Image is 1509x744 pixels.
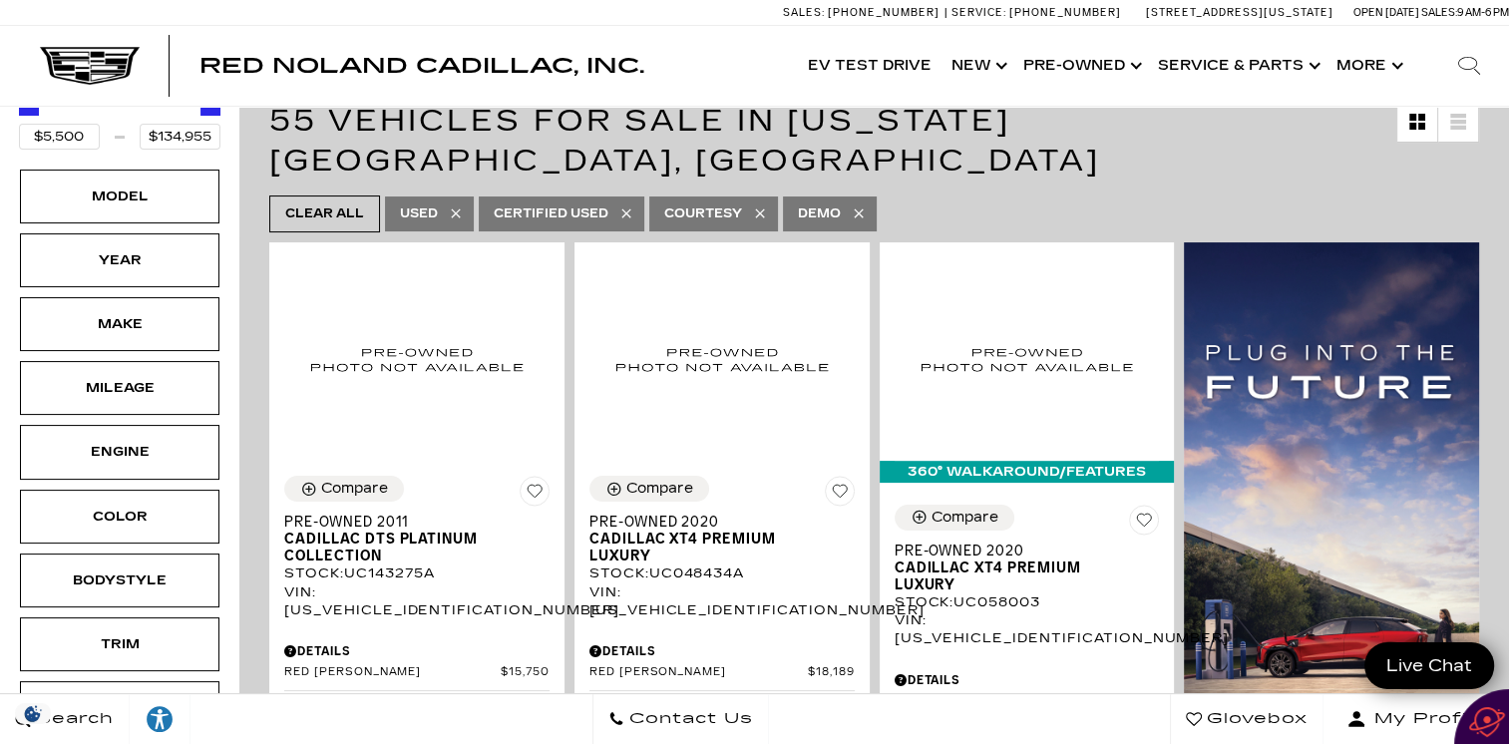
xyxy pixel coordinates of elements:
a: Red [PERSON_NAME] $15,750 [284,665,550,680]
button: Compare Vehicle [284,476,404,502]
img: Opt-Out Icon [10,703,56,724]
div: Pricing Details - Pre-Owned 2020 Cadillac XT4 Premium Luxury [895,671,1160,689]
div: Trim [70,633,170,655]
a: Sales: [PHONE_NUMBER] [783,7,944,18]
button: Compare Vehicle [895,505,1014,531]
div: EngineEngine [20,425,219,479]
a: Contact Us [592,694,769,744]
div: Stock : UC143275A [284,564,550,582]
a: Pre-Owned 2020Cadillac XT4 Premium Luxury [895,543,1160,593]
button: Save Vehicle [520,476,550,514]
span: Sales: [1421,6,1457,19]
a: Pre-Owned [1013,26,1148,106]
span: Live Chat [1376,654,1482,677]
span: Glovebox [1202,705,1308,733]
div: BodystyleBodystyle [20,554,219,607]
div: Make [70,313,170,335]
button: Open user profile menu [1323,694,1509,744]
span: Red [PERSON_NAME] [284,665,501,680]
span: Red [PERSON_NAME] [589,665,808,680]
div: Explore your accessibility options [130,704,189,734]
a: Red [PERSON_NAME] $18,189 [589,665,855,680]
div: FeaturesFeatures [20,681,219,735]
span: Demo [798,201,841,226]
div: Model [70,186,170,207]
div: Stock : UC058003 [895,593,1160,611]
button: Save Vehicle [825,476,855,514]
span: 9 AM-6 PM [1457,6,1509,19]
img: 2020 Cadillac XT4 Premium Luxury [895,257,1160,462]
a: Pre-Owned 2011Cadillac DTS Platinum Collection [284,514,550,564]
div: Pricing Details - Pre-Owned 2020 Cadillac XT4 Premium Luxury [589,642,855,660]
div: Mileage [70,377,170,399]
div: Compare [626,480,693,498]
button: Save Vehicle [1129,505,1159,543]
div: Search [1429,26,1509,106]
span: Service: [951,6,1006,19]
a: EV Test Drive [798,26,942,106]
div: Color [70,506,170,528]
span: Used [400,201,438,226]
img: 2011 Cadillac DTS Platinum Collection [284,257,550,462]
div: Year [70,249,170,271]
section: Click to Open Cookie Consent Modal [10,703,56,724]
div: VIN: [US_VEHICLE_IDENTIFICATION_NUMBER] [589,583,855,619]
div: Pricing Details - Pre-Owned 2011 Cadillac DTS Platinum Collection [284,642,550,660]
div: VIN: [US_VEHICLE_IDENTIFICATION_NUMBER] [284,583,550,619]
span: Sales: [783,6,825,19]
a: Glovebox [1170,694,1323,744]
span: $18,189 [808,665,855,680]
div: Compare [321,480,388,498]
div: Engine [70,441,170,463]
a: Service & Parts [1148,26,1326,106]
a: Service: [PHONE_NUMBER] [944,7,1126,18]
div: TrimTrim [20,617,219,671]
div: ModelModel [20,170,219,223]
span: Open [DATE] [1353,6,1419,19]
div: YearYear [20,233,219,287]
span: Pre-Owned 2011 [284,514,535,531]
img: Cadillac Dark Logo with Cadillac White Text [40,47,140,85]
div: Compare [932,509,998,527]
a: Explore your accessibility options [130,694,190,744]
span: 55 Vehicles for Sale in [US_STATE][GEOGRAPHIC_DATA], [GEOGRAPHIC_DATA] [269,103,1099,179]
span: Cadillac XT4 Premium Luxury [589,531,840,564]
span: [PHONE_NUMBER] [1009,6,1121,19]
div: MakeMake [20,297,219,351]
a: Grid View [1397,102,1437,142]
span: Certified Used [494,201,608,226]
div: ColorColor [20,490,219,544]
span: My Profile [1366,705,1486,733]
input: Maximum [140,124,220,150]
a: Red Noland Cadillac, Inc. [199,56,644,76]
a: [STREET_ADDRESS][US_STATE] [1146,6,1333,19]
div: Price [19,89,220,150]
span: Contact Us [624,705,753,733]
span: Clear All [285,201,364,226]
button: Compare Vehicle [589,476,709,502]
span: [PHONE_NUMBER] [828,6,940,19]
div: VIN: [US_VEHICLE_IDENTIFICATION_NUMBER] [895,611,1160,647]
img: 2020 Cadillac XT4 Premium Luxury [589,257,855,462]
span: $15,750 [501,665,550,680]
div: MileageMileage [20,361,219,415]
span: Pre-Owned 2020 [895,543,1145,559]
input: Minimum [19,124,100,150]
div: Stock : UC048434A [589,564,855,582]
span: Cadillac XT4 Premium Luxury [895,559,1145,593]
span: Cadillac DTS Platinum Collection [284,531,535,564]
a: New [942,26,1013,106]
a: Pre-Owned 2020Cadillac XT4 Premium Luxury [589,514,855,564]
span: Pre-Owned 2020 [589,514,840,531]
div: Bodystyle [70,569,170,591]
span: Search [31,705,114,733]
div: 360° WalkAround/Features [880,461,1175,483]
a: Live Chat [1364,642,1494,689]
span: Red Noland Cadillac, Inc. [199,54,644,78]
button: More [1326,26,1409,106]
span: Courtesy [664,201,742,226]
